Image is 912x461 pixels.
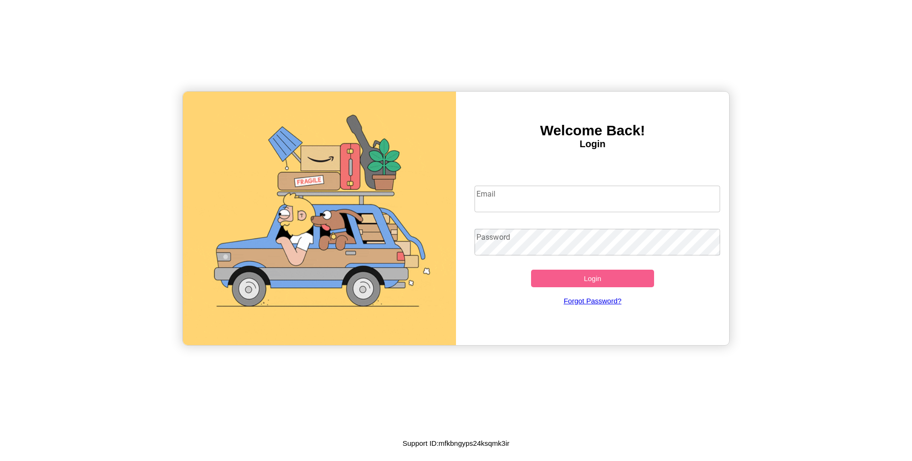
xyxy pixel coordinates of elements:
button: Login [531,270,654,287]
h4: Login [456,139,729,150]
h3: Welcome Back! [456,122,729,139]
a: Forgot Password? [470,287,716,314]
img: gif [183,92,456,345]
p: Support ID: mfkbngyps24ksqmk3ir [402,437,509,450]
